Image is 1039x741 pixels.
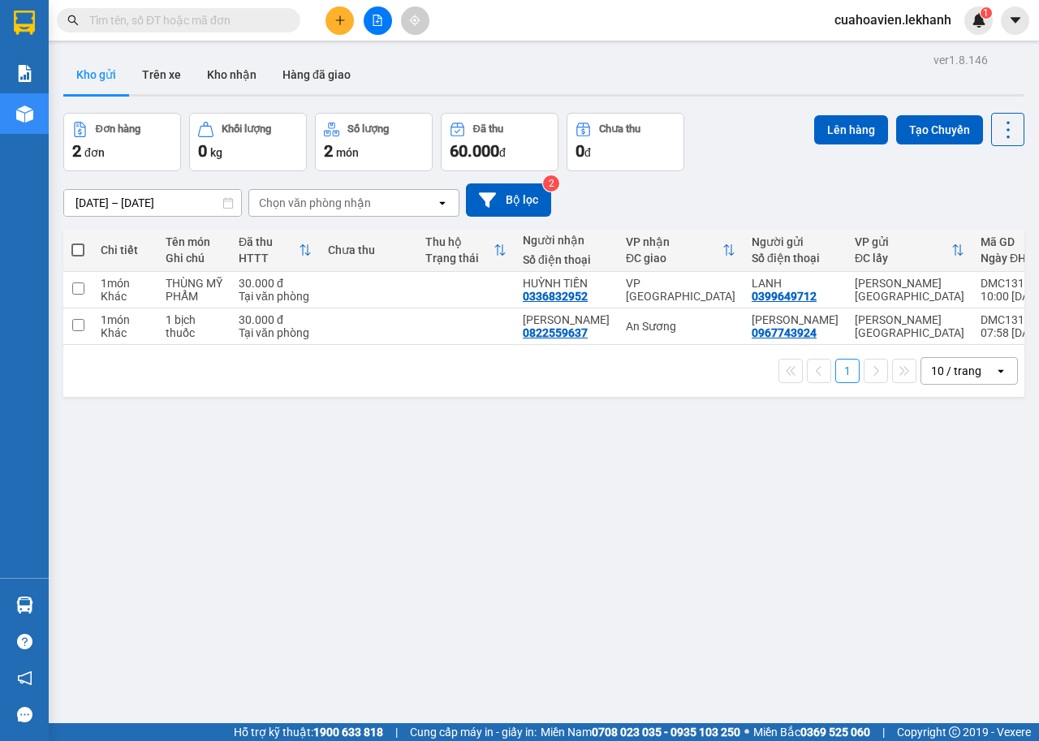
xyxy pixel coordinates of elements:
div: Tên món [166,235,222,248]
div: 0336832952 [523,290,588,303]
div: Chi tiết [101,243,149,256]
span: cuahoavien.lekhanh [821,10,964,30]
button: Kho gửi [63,55,129,94]
span: đ [584,146,591,159]
div: 10 / trang [931,363,981,379]
div: Linh [752,313,839,326]
th: Toggle SortBy [618,229,744,272]
sup: 2 [543,175,559,192]
strong: 1900 633 818 [313,726,383,739]
button: Khối lượng0kg [189,113,307,171]
div: HUỲNH TIỀN [523,277,610,290]
button: Chưa thu0đ [567,113,684,171]
img: logo-vxr [14,11,35,35]
div: VP nhận [626,235,722,248]
div: ĐC giao [626,252,722,265]
div: HTTT [239,252,299,265]
span: | [882,723,885,741]
button: Kho nhận [194,55,269,94]
div: Khối lượng [222,123,271,135]
div: VP gửi [855,235,951,248]
div: Chưa thu [599,123,640,135]
div: Số điện thoại [752,252,839,265]
th: Toggle SortBy [231,229,320,272]
th: Toggle SortBy [417,229,515,272]
button: caret-down [1001,6,1029,35]
div: 0399649712 [752,290,817,303]
div: Ghi chú [166,252,222,265]
div: Đã thu [473,123,503,135]
div: Khác [101,326,149,339]
span: | [395,723,398,741]
span: món [336,146,359,159]
span: file-add [372,15,383,26]
span: 2 [72,141,81,161]
span: Hỗ trợ kỹ thuật: [234,723,383,741]
img: warehouse-icon [16,106,33,123]
img: solution-icon [16,65,33,82]
span: 0 [198,141,207,161]
span: 0 [576,141,584,161]
span: Cung cấp máy in - giấy in: [410,723,537,741]
div: Thu hộ [425,235,494,248]
button: Lên hàng [814,115,888,144]
div: ver 1.8.146 [933,51,988,69]
div: [PERSON_NAME][GEOGRAPHIC_DATA] [855,313,964,339]
span: aim [409,15,420,26]
div: [PERSON_NAME][GEOGRAPHIC_DATA] [855,277,964,303]
div: VP [GEOGRAPHIC_DATA] [626,277,735,303]
span: 60.000 [450,141,499,161]
div: LANH [752,277,839,290]
span: 2 [324,141,333,161]
span: đơn [84,146,105,159]
div: Người nhận [523,234,610,247]
input: Select a date range. [64,190,241,216]
span: copyright [949,726,960,738]
div: Trạng thái [425,252,494,265]
span: notification [17,670,32,686]
div: Đơn hàng [96,123,140,135]
div: Tại văn phòng [239,326,312,339]
div: 1 bịch thuốc [166,313,222,339]
span: kg [210,146,222,159]
span: Miền Nam [541,723,740,741]
button: Hàng đã giao [269,55,364,94]
span: 1 [983,7,989,19]
div: 1 món [101,277,149,290]
span: đ [499,146,506,159]
div: Số điện thoại [523,253,610,266]
div: Người gửi [752,235,839,248]
div: Số lượng [347,123,389,135]
button: Đơn hàng2đơn [63,113,181,171]
span: Miền Bắc [753,723,870,741]
button: 1 [835,359,860,383]
button: plus [325,6,354,35]
svg: open [436,196,449,209]
input: Tìm tên, số ĐT hoặc mã đơn [89,11,281,29]
button: Số lượng2món [315,113,433,171]
div: ĐC lấy [855,252,951,265]
button: Tạo Chuyến [896,115,983,144]
span: search [67,15,79,26]
div: 30.000 đ [239,277,312,290]
div: Tại văn phòng [239,290,312,303]
img: icon-new-feature [972,13,986,28]
button: Trên xe [129,55,194,94]
strong: 0369 525 060 [800,726,870,739]
div: Chưa thu [328,243,409,256]
span: message [17,707,32,722]
div: THÙY LINH [523,313,610,326]
button: file-add [364,6,392,35]
span: question-circle [17,634,32,649]
div: An Sương [626,320,735,333]
div: Đã thu [239,235,299,248]
th: Toggle SortBy [847,229,972,272]
button: Đã thu60.000đ [441,113,558,171]
sup: 1 [981,7,992,19]
div: 1 món [101,313,149,326]
div: 30.000 đ [239,313,312,326]
div: 0822559637 [523,326,588,339]
span: ⚪️ [744,729,749,735]
div: THÙNG MỸ PHẨM [166,277,222,303]
span: plus [334,15,346,26]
